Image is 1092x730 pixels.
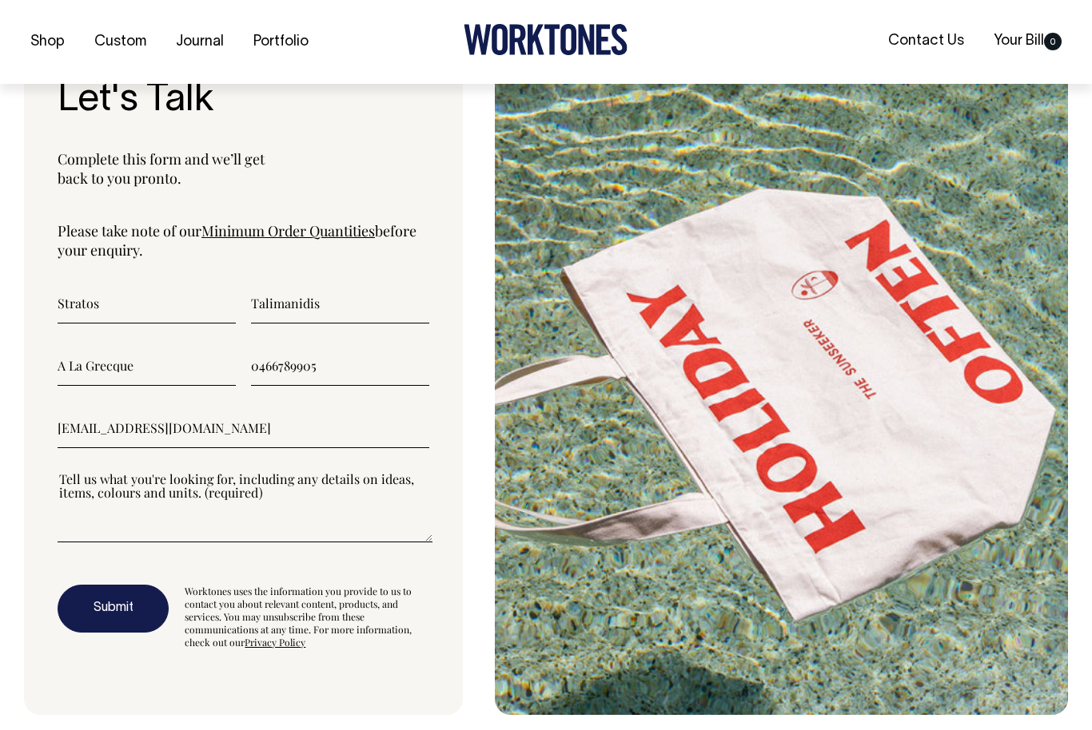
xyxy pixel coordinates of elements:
[495,36,1068,716] img: form-image.jpg
[58,408,429,448] input: Email (required)
[247,29,315,55] a: Portfolio
[185,585,428,649] div: Worktones uses the information you provide to us to contact you about relevant content, products,...
[24,29,71,55] a: Shop
[58,284,236,323] input: First name (required)
[251,346,429,386] input: Phone (required)
[169,29,230,55] a: Journal
[882,28,970,54] a: Contact Us
[58,346,236,386] input: Business name
[58,221,429,260] p: Please take note of our before your enquiry.
[58,149,429,188] p: Complete this form and we’ll get back to you pronto.
[987,28,1068,54] a: Your Bill0
[251,284,429,323] input: Last name (required)
[1044,33,1062,50] span: 0
[201,221,375,240] a: Minimum Order Quantities
[245,636,305,649] a: Privacy Policy
[88,29,153,55] a: Custom
[58,80,429,122] h3: Let's Talk
[58,585,169,633] button: Submit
